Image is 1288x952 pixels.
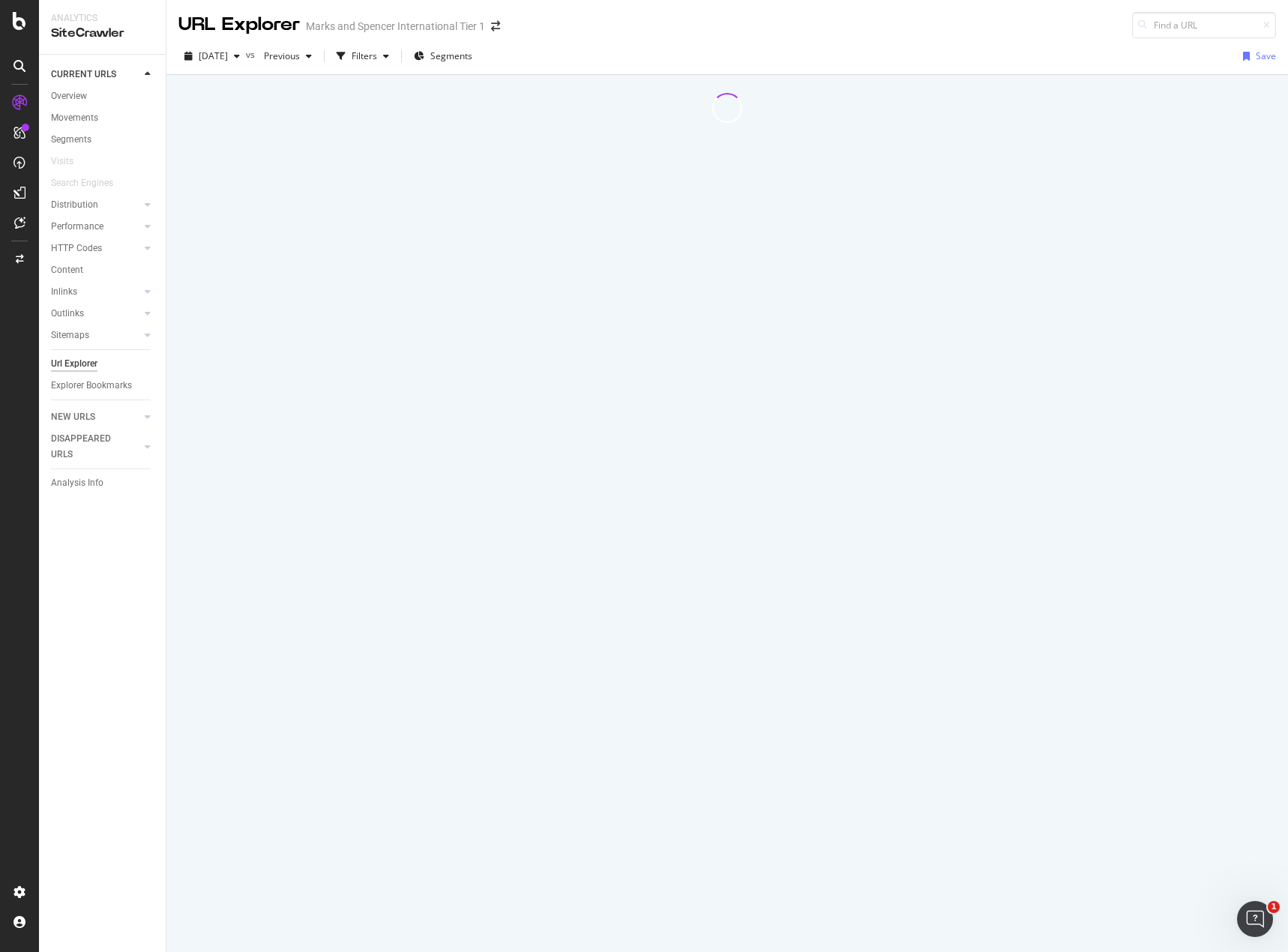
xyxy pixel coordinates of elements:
div: Distribution [51,197,98,213]
a: Performance [51,219,140,235]
a: Search Engines [51,175,128,191]
div: Filters [352,49,377,62]
div: Explorer Bookmarks [51,378,132,394]
div: Marks and Spencer International Tier 1 [306,19,485,34]
button: [DATE] [178,44,246,68]
span: 1 [1268,901,1280,913]
a: Content [51,262,155,278]
a: Sitemaps [51,328,140,343]
div: Visits [51,154,73,169]
div: arrow-right-arrow-left [491,21,500,31]
button: Save [1237,44,1276,68]
span: vs [246,48,258,61]
a: Outlinks [51,306,140,322]
button: Filters [331,44,395,68]
div: Overview [51,88,87,104]
a: Analysis Info [51,475,155,491]
div: Save [1256,49,1276,62]
div: Performance [51,219,103,235]
input: Find a URL [1132,12,1276,38]
div: Url Explorer [51,356,97,372]
a: Movements [51,110,155,126]
button: Segments [408,44,478,68]
div: URL Explorer [178,12,300,37]
a: DISAPPEARED URLS [51,431,140,463]
div: Search Engines [51,175,113,191]
div: Movements [51,110,98,126]
span: Segments [430,49,472,62]
a: Inlinks [51,284,140,300]
span: 2025 Oct. 4th [199,49,228,62]
div: Content [51,262,83,278]
a: CURRENT URLS [51,67,140,82]
a: Visits [51,154,88,169]
div: NEW URLS [51,409,95,425]
a: Distribution [51,197,140,213]
a: Explorer Bookmarks [51,378,155,394]
button: Previous [258,44,318,68]
div: Analysis Info [51,475,103,491]
div: Sitemaps [51,328,89,343]
span: Previous [258,49,300,62]
a: Overview [51,88,155,104]
a: Segments [51,132,155,148]
a: NEW URLS [51,409,140,425]
div: DISAPPEARED URLS [51,431,127,463]
div: Inlinks [51,284,77,300]
a: Url Explorer [51,356,155,372]
div: Analytics [51,12,154,25]
div: Segments [51,132,91,148]
a: HTTP Codes [51,241,140,256]
div: SiteCrawler [51,25,154,42]
div: Outlinks [51,306,84,322]
iframe: Intercom live chat [1237,901,1273,937]
div: CURRENT URLS [51,67,116,82]
div: HTTP Codes [51,241,102,256]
